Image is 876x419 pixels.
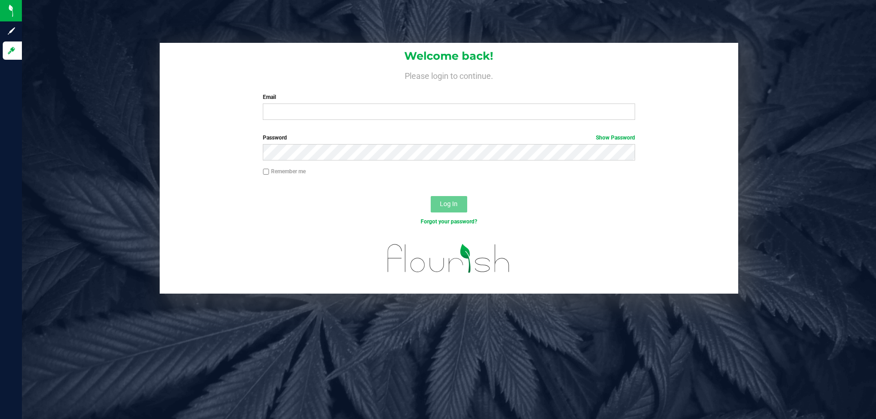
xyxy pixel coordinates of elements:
[7,26,16,36] inline-svg: Sign up
[263,93,635,101] label: Email
[421,218,477,225] a: Forgot your password?
[263,167,306,176] label: Remember me
[596,134,635,141] a: Show Password
[263,169,269,175] input: Remember me
[160,69,738,80] h4: Please login to continue.
[376,235,521,282] img: flourish_logo.svg
[160,50,738,62] h1: Welcome back!
[431,196,467,212] button: Log In
[440,200,458,207] span: Log In
[263,134,287,141] span: Password
[7,46,16,55] inline-svg: Log in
